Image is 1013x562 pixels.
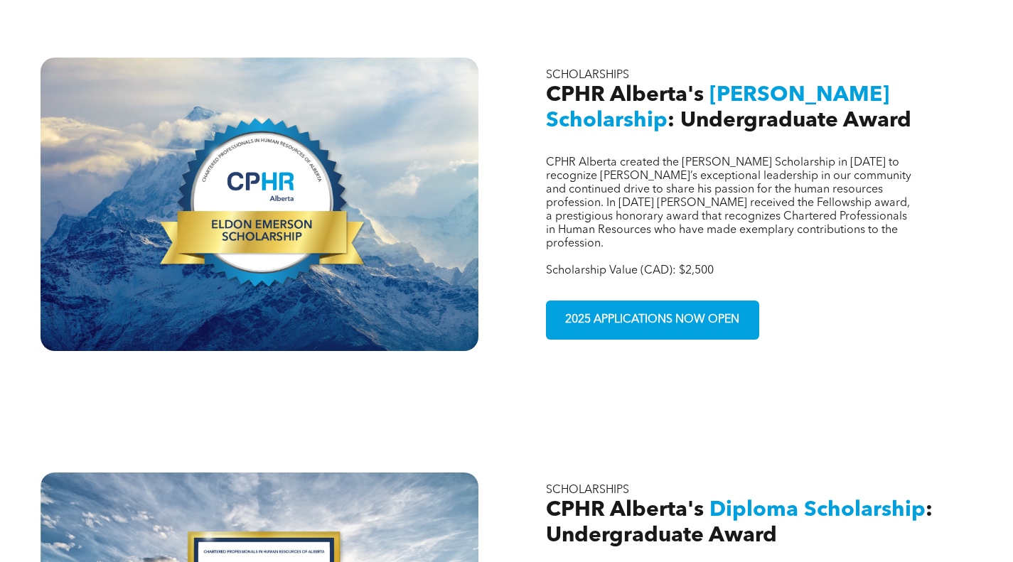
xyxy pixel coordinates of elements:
span: CPHR Alberta's [546,85,704,106]
span: [PERSON_NAME] Scholarship [546,85,889,131]
span: CPHR Alberta created the [PERSON_NAME] Scholarship in [DATE] to recognize [PERSON_NAME]’s excepti... [546,157,911,249]
span: SCHOLARSHIPS [546,70,629,81]
span: 2025 APPLICATIONS NOW OPEN [560,306,744,334]
span: CPHR Alberta's [546,499,704,521]
span: Diploma Scholarship [709,499,926,521]
a: 2025 APPLICATIONS NOW OPEN [546,301,759,340]
span: Scholarship Value (CAD): $2,500 [546,265,714,276]
span: : Undergraduate Award [668,110,911,131]
span: SCHOLARSHIPS [546,485,629,496]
